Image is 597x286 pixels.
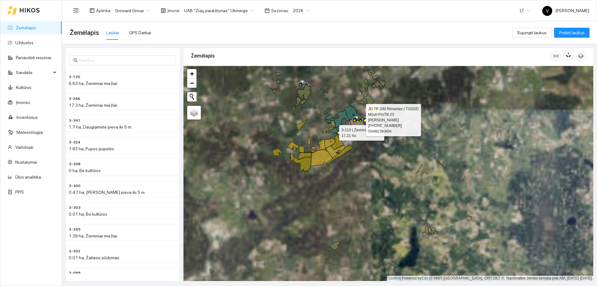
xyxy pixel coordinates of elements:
span: 3-120 [69,74,80,80]
a: Zoom in [187,69,197,78]
span: 3-324 [69,139,80,145]
button: menu-fold [70,4,82,17]
input: Paieška [79,57,172,64]
a: Ūkio analitika [15,175,41,180]
div: GPS Darbai [129,29,151,36]
a: Nustatymai [15,160,37,165]
span: 1.83 ha, Pupos pupelės [69,146,114,151]
a: PPIS [15,190,24,195]
button: Pridėti laukus [554,28,590,38]
a: Kultūros [16,85,31,90]
a: Zoom out [187,78,197,88]
div: | Powered by © HNIT-[GEOGRAPHIC_DATA]; ORT10LT ©, Nacionalinė žemės tarnyba prie AM, [DATE]-[DATE] [387,276,593,281]
span: 17.3 ha, Žieminiai miežiai [69,103,117,108]
span: 3-303 [69,205,81,211]
span: 0.47 ha, [PERSON_NAME] pieva iki 5 m. [69,190,146,195]
a: Vartotojai [15,145,33,150]
span: calendar [265,8,270,13]
span: 3-308 [69,161,81,167]
div: Žemėlapis [191,47,551,65]
span: layout [90,8,95,13]
span: V [546,6,549,16]
a: Žemėlapis [16,25,36,30]
span: Groward Group [115,6,150,15]
span: 3-088 [69,270,81,276]
span: 0.01 ha, Be kultūros [69,212,107,217]
span: shop [161,8,166,13]
span: 1.7 ha, Daugiametė pieva iki 5 m. [69,124,132,129]
a: Meteorologija [16,130,43,135]
span: | [429,276,430,280]
span: [PERSON_NAME] [542,8,589,13]
span: menu-fold [73,8,79,13]
span: LT [520,6,530,15]
a: Esri [422,276,428,280]
span: column-width [551,54,561,59]
span: 3-345 [69,227,81,232]
span: Sandėlis [16,66,51,79]
button: column-width [551,51,561,61]
a: Sujungti laukus [512,30,552,35]
a: Layers [187,106,201,120]
span: 6.63 ha, Žieminiai miežiai [69,81,117,86]
span: Aplinka : [96,7,111,14]
span: Sujungti laukus [517,29,547,36]
span: UAB "Zujų paukštynas" Ukmerge [184,6,253,15]
span: 1.39 ha, Žieminiai miežiai [69,233,117,238]
span: Sezonas : [271,7,289,14]
span: + [190,70,194,77]
a: Inventorius [16,115,38,120]
a: Užduotys [15,40,34,45]
span: 0 ha, Be kultūros [69,168,101,173]
a: Panaudoti resursai [16,55,51,60]
span: search [73,58,78,63]
div: Laukai [106,29,119,36]
span: 3-302 [69,248,80,254]
a: Įmonės [16,100,30,105]
button: Initiate a new search [187,92,197,101]
span: − [190,79,194,87]
span: 0.01 ha, Žaliasis pūdymas [69,255,119,260]
span: 3-300 [69,183,81,189]
button: Sujungti laukus [512,28,552,38]
span: Žemėlapis [70,28,99,38]
span: Pridėti laukus [559,29,585,36]
a: Pridėti laukus [554,30,590,35]
span: 3-246 [69,96,80,102]
span: 3-341 [69,118,81,124]
span: Įmonė : [167,7,180,14]
a: Leaflet [389,276,400,280]
span: 2026 [293,6,309,15]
